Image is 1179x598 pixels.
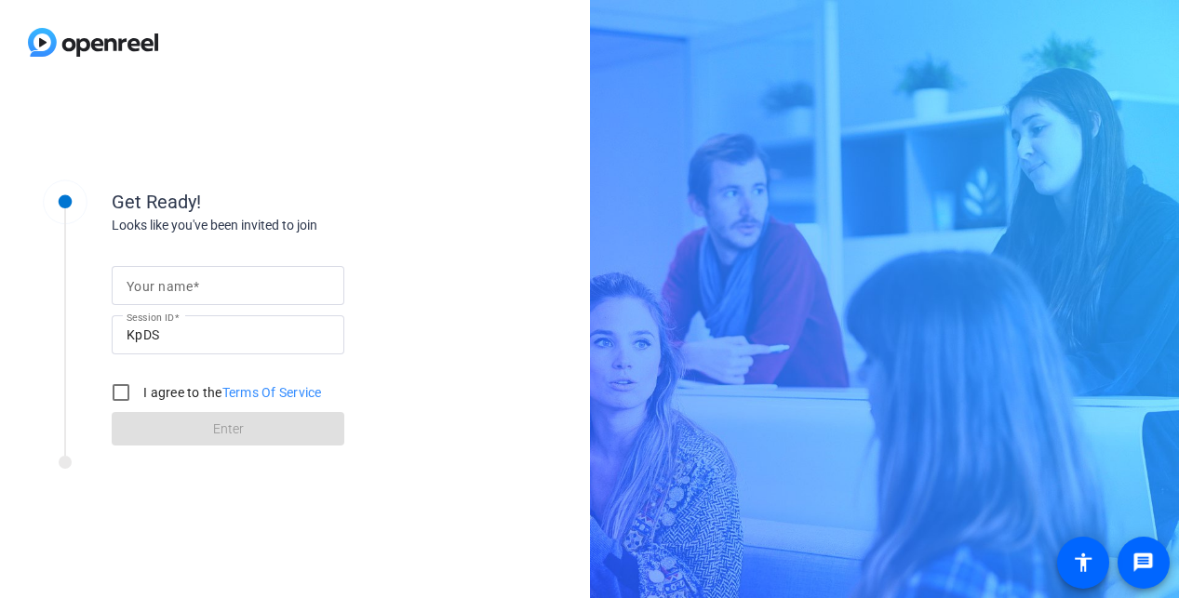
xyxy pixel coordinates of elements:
mat-icon: message [1132,551,1155,574]
div: Get Ready! [112,188,484,216]
mat-label: Your name [127,279,193,294]
div: Looks like you've been invited to join [112,216,484,235]
label: I agree to the [140,383,322,402]
mat-icon: accessibility [1072,551,1094,574]
mat-label: Session ID [127,312,174,323]
a: Terms Of Service [222,385,322,400]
